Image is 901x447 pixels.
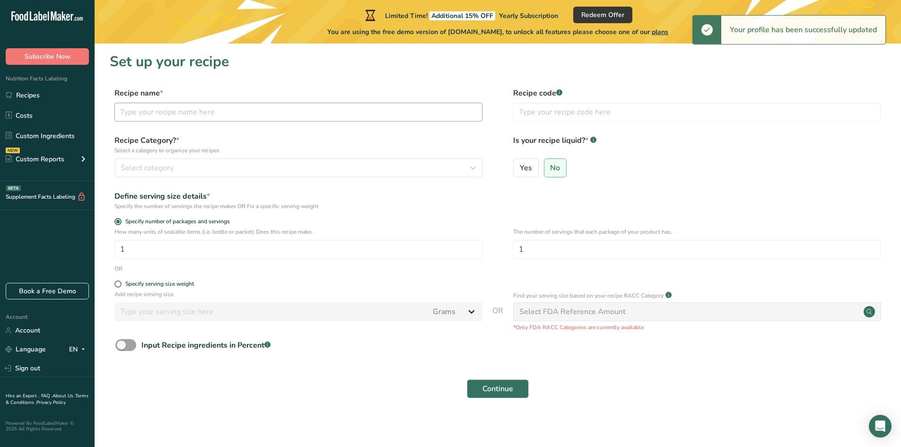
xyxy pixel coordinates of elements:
[520,163,532,173] span: Yes
[36,399,66,406] a: Privacy Policy
[573,7,632,23] button: Redeem Offer
[125,280,194,288] div: Specify serving size weight
[41,393,52,399] a: FAQ .
[513,291,664,300] p: Find your serving size based on your recipe RACC Category
[6,154,64,164] div: Custom Reports
[513,228,881,236] p: The number of servings that each package of your product has.
[550,163,560,173] span: No
[69,344,89,355] div: EN
[499,11,558,20] span: Yearly Subscription
[482,383,513,394] span: Continue
[6,393,39,399] a: Hire an Expert .
[114,264,122,273] div: OR
[492,305,503,332] span: OR
[114,88,482,99] label: Recipe name
[114,135,482,155] label: Recipe Category?
[114,103,482,122] input: Type your recipe name here
[114,146,482,155] p: Select a category to organize your recipes
[121,162,174,174] span: Select category
[141,340,271,351] div: Input Recipe ingredients in Percent
[721,16,885,44] div: Your profile has been successfully updated
[114,202,482,210] div: Specify the number of servings the recipe makes OR Fix a specific serving weight
[6,421,89,432] div: Powered By FoodLabelMaker © 2025 All Rights Reserved
[652,27,668,36] span: plans
[52,393,75,399] a: About Us .
[327,27,668,37] span: You are using the free demo version of [DOMAIN_NAME], to unlock all features please choose one of...
[581,10,624,20] span: Redeem Offer
[429,11,495,20] span: Additional 15% OFF
[6,283,89,299] a: Book a Free Demo
[363,9,558,21] div: Limited Time!
[110,51,886,72] h1: Set up your recipe
[6,185,21,191] div: BETA
[6,341,46,358] a: Language
[114,158,482,177] button: Select category
[114,302,427,321] input: Type your serving size here
[114,290,482,298] p: Add recipe serving size.
[6,148,20,153] div: NEW
[513,88,881,99] label: Recipe code
[25,52,70,61] span: Subscribe Now
[519,306,626,317] div: Select FDA Reference Amount
[6,393,88,406] a: Terms & Conditions .
[467,379,529,398] button: Continue
[513,103,881,122] input: Type your recipe code here
[114,228,482,236] p: How many units of sealable items (i.e. bottle or packet) Does this recipe make.
[114,191,482,202] div: Define serving size details
[122,218,230,225] span: Specify number of packages and servings
[869,415,892,438] div: Open Intercom Messenger
[513,135,881,155] label: Is your recipe liquid?
[6,48,89,65] button: Subscribe Now
[513,323,881,332] p: *Only FDA RACC Categories are currently available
